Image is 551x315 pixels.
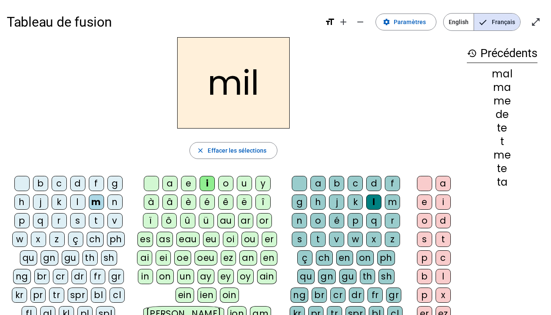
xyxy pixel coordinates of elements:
[329,194,344,210] div: j
[316,250,333,266] div: ch
[255,176,271,191] div: y
[68,232,83,247] div: ç
[31,232,46,247] div: x
[91,288,106,303] div: bl
[367,288,383,303] div: fr
[13,269,31,284] div: ng
[291,288,308,303] div: ng
[89,194,104,210] div: m
[417,232,432,247] div: s
[297,250,313,266] div: ç
[310,176,326,191] div: a
[237,176,252,191] div: u
[203,232,219,247] div: eu
[70,176,85,191] div: d
[385,194,400,210] div: m
[255,194,271,210] div: î
[292,232,307,247] div: s
[385,232,400,247] div: z
[189,142,277,159] button: Effacer les sélections
[444,14,474,30] span: English
[436,194,451,210] div: i
[138,269,153,284] div: in
[218,269,234,284] div: ey
[260,250,277,266] div: en
[195,250,217,266] div: oeu
[335,14,352,30] button: Augmenter la taille de la police
[467,96,537,106] div: me
[62,250,79,266] div: gu
[52,213,67,228] div: r
[348,232,363,247] div: w
[208,145,266,156] span: Effacer les sélections
[436,250,451,266] div: c
[310,232,326,247] div: t
[436,232,451,247] div: t
[218,176,233,191] div: o
[49,232,65,247] div: z
[417,250,432,266] div: p
[197,288,217,303] div: ien
[200,176,215,191] div: i
[53,269,68,284] div: cr
[436,269,451,284] div: l
[34,269,49,284] div: br
[292,213,307,228] div: n
[162,176,178,191] div: a
[310,213,326,228] div: o
[101,250,117,266] div: sh
[7,8,318,36] h1: Tableau de fusion
[33,176,48,191] div: b
[107,194,123,210] div: n
[417,194,432,210] div: e
[175,288,195,303] div: ein
[70,194,85,210] div: l
[467,137,537,147] div: t
[467,48,477,58] mat-icon: history
[467,177,537,187] div: ta
[531,17,541,27] mat-icon: open_in_full
[197,147,204,154] mat-icon: close
[14,194,30,210] div: h
[87,232,104,247] div: ch
[436,288,451,303] div: x
[52,194,67,210] div: k
[348,176,363,191] div: c
[443,13,521,31] mat-button-toggle-group: Language selection
[144,194,159,210] div: à
[176,232,200,247] div: eau
[107,176,123,191] div: g
[217,213,235,228] div: au
[378,269,395,284] div: sh
[336,250,353,266] div: en
[33,194,48,210] div: j
[12,232,27,247] div: w
[162,213,177,228] div: ô
[89,213,104,228] div: t
[297,269,315,284] div: qu
[436,176,451,191] div: a
[366,176,381,191] div: d
[257,213,272,228] div: or
[467,44,537,63] h3: Précédents
[238,213,253,228] div: ar
[82,250,98,266] div: th
[156,232,173,247] div: as
[70,213,85,228] div: s
[394,17,426,27] span: Paramètres
[181,194,196,210] div: è
[20,250,37,266] div: qu
[366,194,381,210] div: l
[90,269,105,284] div: fr
[180,213,195,228] div: û
[49,288,64,303] div: tr
[467,123,537,133] div: te
[89,176,104,191] div: f
[385,176,400,191] div: f
[467,150,537,160] div: me
[239,250,257,266] div: an
[325,17,335,27] mat-icon: format_size
[436,213,451,228] div: d
[467,69,537,79] div: mal
[339,269,356,284] div: gu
